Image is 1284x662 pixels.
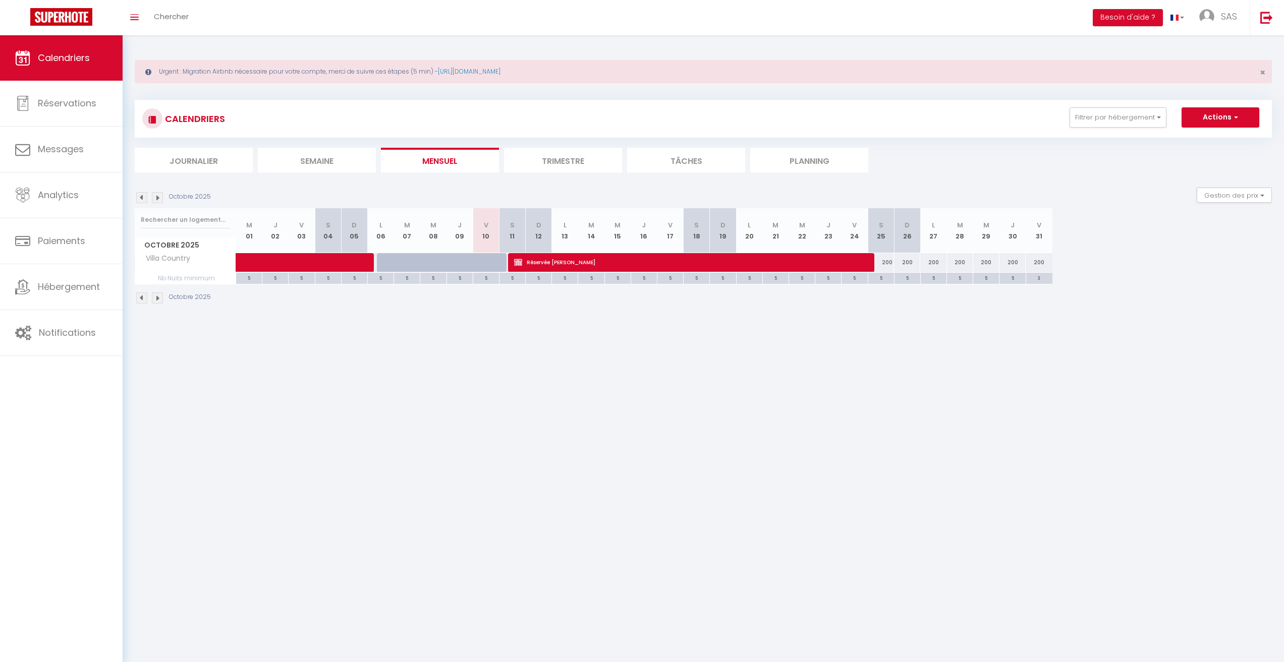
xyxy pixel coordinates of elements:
[169,292,211,302] p: Octobre 2025
[141,211,230,229] input: Rechercher un logement...
[826,220,830,230] abbr: J
[668,220,673,230] abbr: V
[947,273,973,282] div: 5
[868,273,894,282] div: 5
[947,253,973,272] div: 200
[510,220,515,230] abbr: S
[258,148,376,172] li: Semaine
[552,208,578,253] th: 13
[169,192,211,202] p: Octobre 2025
[514,253,864,272] span: Réservée [PERSON_NAME]
[842,208,868,253] th: 24
[438,67,500,76] a: [URL][DOMAIN_NAME]
[868,208,894,253] th: 25
[484,220,488,230] abbr: V
[894,253,920,272] div: 200
[684,273,709,282] div: 5
[246,220,252,230] abbr: M
[1037,220,1041,230] abbr: V
[137,253,193,264] span: Villa Country
[983,220,989,230] abbr: M
[499,208,525,253] th: 11
[447,273,473,282] div: 5
[404,220,410,230] abbr: M
[578,273,604,282] div: 5
[262,208,289,253] th: 02
[162,107,225,130] h3: CALENDRIERS
[135,148,253,172] li: Journalier
[710,208,736,253] th: 19
[499,273,525,282] div: 5
[420,273,446,282] div: 5
[615,220,621,230] abbr: M
[273,220,277,230] abbr: J
[694,220,699,230] abbr: S
[947,208,973,253] th: 28
[135,238,236,253] span: Octobre 2025
[394,208,420,253] th: 07
[815,273,841,282] div: 5
[1260,66,1265,79] span: ×
[789,208,815,253] th: 22
[604,208,631,253] th: 15
[154,11,189,22] span: Chercher
[973,253,999,272] div: 200
[921,273,946,282] div: 5
[842,273,867,282] div: 5
[38,280,100,293] span: Hébergement
[868,253,894,272] div: 200
[473,273,499,282] div: 5
[39,326,96,339] span: Notifications
[473,208,499,253] th: 10
[720,220,725,230] abbr: D
[799,220,805,230] abbr: M
[588,220,594,230] abbr: M
[536,220,541,230] abbr: D
[289,208,315,253] th: 03
[1221,10,1237,23] span: SAS
[262,273,288,282] div: 5
[135,273,236,284] span: Nb Nuits minimum
[38,234,85,247] span: Paiements
[932,220,935,230] abbr: L
[895,273,920,282] div: 5
[815,208,842,253] th: 23
[135,60,1272,83] div: Urgent : Migration Airbnb nécessaire pour votre compte, merci de suivre ces étapes (5 min) -
[326,220,330,230] abbr: S
[526,208,552,253] th: 12
[30,8,92,26] img: Super Booking
[737,273,762,282] div: 5
[750,148,868,172] li: Planning
[430,220,436,230] abbr: M
[999,208,1026,253] th: 30
[905,220,910,230] abbr: D
[368,273,394,282] div: 5
[289,273,314,282] div: 5
[1026,253,1052,272] div: 200
[504,148,622,172] li: Trimestre
[736,208,762,253] th: 20
[1026,273,1052,282] div: 3
[763,273,789,282] div: 5
[684,208,710,253] th: 18
[38,97,96,109] span: Réservations
[420,208,446,253] th: 08
[342,273,367,282] div: 5
[894,208,920,253] th: 26
[315,273,341,282] div: 5
[341,208,367,253] th: 05
[920,208,946,253] th: 27
[458,220,462,230] abbr: J
[1093,9,1163,26] button: Besoin d'aide ?
[999,253,1026,272] div: 200
[394,273,420,282] div: 5
[236,273,262,282] div: 5
[748,220,751,230] abbr: L
[38,143,84,155] span: Messages
[1011,220,1015,230] abbr: J
[631,208,657,253] th: 16
[789,273,815,282] div: 5
[299,220,304,230] abbr: V
[999,273,1025,282] div: 5
[381,148,499,172] li: Mensuel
